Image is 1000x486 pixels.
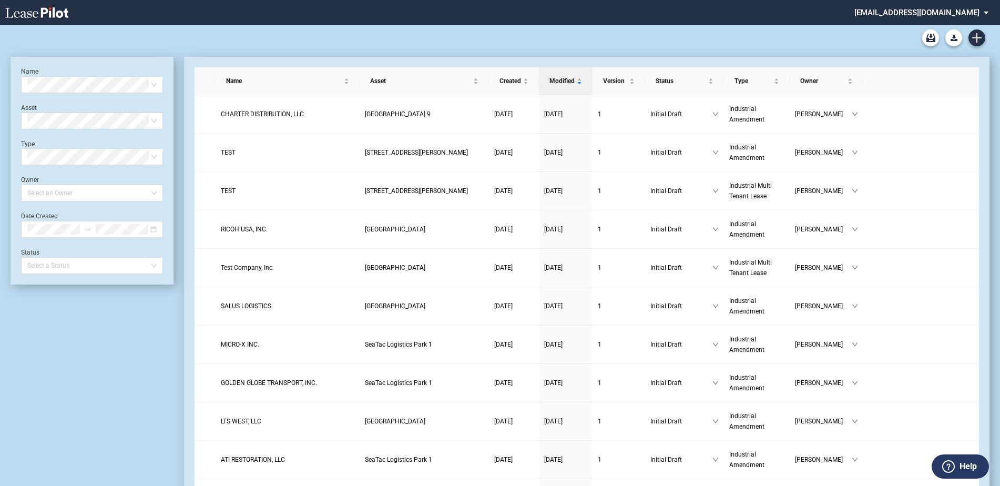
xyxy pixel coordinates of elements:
[795,454,852,465] span: [PERSON_NAME]
[21,140,35,148] label: Type
[729,374,764,392] span: Industrial Amendment
[650,147,712,158] span: Initial Draft
[544,339,587,350] a: [DATE]
[365,264,425,271] span: Ontario Pacific Business Center
[650,378,712,388] span: Initial Draft
[852,111,858,117] span: down
[494,301,534,311] a: [DATE]
[712,188,719,194] span: down
[729,334,784,355] a: Industrial Amendment
[852,341,858,348] span: down
[795,224,852,235] span: [PERSON_NAME]
[729,297,764,315] span: Industrial Amendment
[729,105,764,123] span: Industrial Amendment
[729,296,784,317] a: Industrial Amendment
[729,180,784,201] a: Industrial Multi Tenant Lease
[221,149,236,156] span: TEST
[650,109,712,119] span: Initial Draft
[494,110,513,118] span: [DATE]
[365,302,425,310] span: Ontario Pacific Business Center
[852,226,858,232] span: down
[365,224,484,235] a: [GEOGRAPHIC_DATA]
[221,418,261,425] span: LTS WEST, LLC
[729,104,784,125] a: Industrial Amendment
[650,186,712,196] span: Initial Draft
[712,149,719,156] span: down
[650,262,712,273] span: Initial Draft
[795,262,852,273] span: [PERSON_NAME]
[544,110,563,118] span: [DATE]
[712,418,719,424] span: down
[221,456,285,463] span: ATI RESTORATION, LLC
[365,418,425,425] span: Kato Business Center
[365,226,425,233] span: Dow Business Center
[724,67,790,95] th: Type
[795,339,852,350] span: [PERSON_NAME]
[365,187,468,195] span: 100 Anderson Avenue
[494,147,534,158] a: [DATE]
[650,224,712,235] span: Initial Draft
[729,412,764,430] span: Industrial Amendment
[365,339,484,350] a: SeaTac Logistics Park 1
[942,29,965,46] md-menu: Download Blank Form List
[365,109,484,119] a: [GEOGRAPHIC_DATA] 9
[790,67,863,95] th: Owner
[598,110,601,118] span: 1
[494,149,513,156] span: [DATE]
[221,224,354,235] a: RICOH USA, INC.
[544,416,587,427] a: [DATE]
[729,372,784,393] a: Industrial Amendment
[365,454,484,465] a: SeaTac Logistics Park 1
[932,454,989,479] button: Help
[544,456,563,463] span: [DATE]
[598,109,640,119] a: 1
[494,109,534,119] a: [DATE]
[598,147,640,158] a: 1
[221,302,271,310] span: SALUS LOGISTICS
[852,457,858,463] span: down
[549,76,575,86] span: Modified
[852,265,858,271] span: down
[960,460,977,473] label: Help
[544,149,563,156] span: [DATE]
[598,379,601,387] span: 1
[21,68,38,75] label: Name
[494,339,534,350] a: [DATE]
[645,67,724,95] th: Status
[221,187,236,195] span: TEST
[598,226,601,233] span: 1
[221,264,274,271] span: Test Company, Inc.
[800,76,845,86] span: Owner
[544,379,563,387] span: [DATE]
[365,341,432,348] span: SeaTac Logistics Park 1
[216,67,360,95] th: Name
[21,104,37,112] label: Asset
[593,67,645,95] th: Version
[221,110,304,118] span: CHARTER DISTRIBUTION, LLC
[544,187,563,195] span: [DATE]
[650,339,712,350] span: Initial Draft
[729,449,784,470] a: Industrial Amendment
[84,226,91,233] span: swap-right
[598,187,601,195] span: 1
[360,67,489,95] th: Asset
[494,454,534,465] a: [DATE]
[968,29,985,46] a: Create new document
[539,67,593,95] th: Modified
[84,226,91,233] span: to
[494,378,534,388] a: [DATE]
[221,226,268,233] span: RICOH USA, INC.
[795,416,852,427] span: [PERSON_NAME]
[729,257,784,278] a: Industrial Multi Tenant Lease
[729,259,772,277] span: Industrial Multi Tenant Lease
[365,149,468,156] span: 100 Anderson Avenue
[852,380,858,386] span: down
[21,212,58,220] label: Date Created
[598,302,601,310] span: 1
[221,339,354,350] a: MICRO-X INC.
[729,411,784,432] a: Industrial Amendment
[365,416,484,427] a: [GEOGRAPHIC_DATA]
[712,341,719,348] span: down
[489,67,539,95] th: Created
[544,301,587,311] a: [DATE]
